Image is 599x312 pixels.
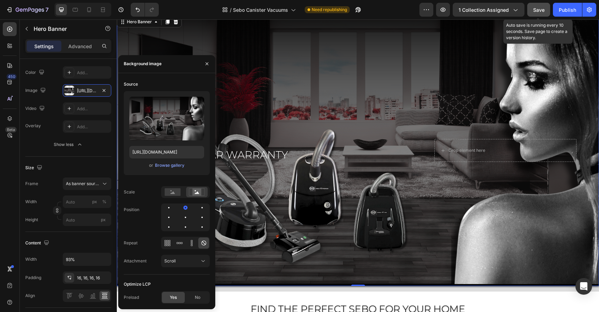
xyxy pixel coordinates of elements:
button: % [90,198,99,206]
div: px [92,199,97,205]
div: Preload [124,294,139,301]
div: Color [25,68,46,77]
label: Width [25,199,37,205]
span: Find the Perfect sebo for Your Home [134,284,348,295]
span: As banner source [66,181,100,187]
div: Drop element here [332,128,368,134]
input: px [63,214,111,226]
div: Add... [77,70,110,76]
div: Width [25,256,37,262]
button: Save [527,3,550,17]
div: Browse gallery [155,162,184,168]
label: Frame [25,181,38,187]
div: Align [25,293,35,299]
button: Scroll [161,255,210,267]
button: 1 collection assigned [453,3,524,17]
div: Undo/Redo [131,3,159,17]
div: Background image [124,61,162,67]
div: Source [124,81,138,87]
div: % [102,199,106,205]
button: px [100,198,108,206]
div: [URL][DOMAIN_NAME] [77,88,97,94]
div: Image [25,86,47,95]
span: Save [533,7,545,13]
span: No [195,294,200,301]
label: Height [25,217,38,223]
div: Add... [77,106,110,112]
span: px [101,217,106,222]
input: Auto [63,253,111,266]
span: or [149,161,153,170]
iframe: Design area [117,19,599,312]
img: preview-image [129,97,204,140]
p: Advanced [68,43,92,50]
div: Content [25,239,51,248]
button: Browse gallery [155,162,185,169]
input: px% [63,196,111,208]
p: Settings [34,43,54,50]
div: Padding [25,275,41,281]
div: 16, 16, 16, 16 [77,275,110,281]
div: Open Intercom Messenger [575,278,592,295]
button: As banner source [63,177,111,190]
span: Need republishing [312,7,347,13]
button: Show less [25,138,111,151]
span: Sebo Canister Vacuums [233,6,288,14]
p: Hero Banner [34,25,93,33]
div: Beta [5,127,17,132]
div: Show less [54,141,83,148]
div: Attachment [124,258,147,264]
button: 7 [3,3,52,17]
div: Position [124,207,139,213]
div: 450 [7,74,17,79]
div: Publish [559,6,576,14]
div: Optimize LCP [124,281,151,287]
button: Publish [553,3,582,17]
div: Size [25,163,44,173]
input: https://example.com/image.jpg [129,146,204,158]
div: Video [25,104,46,113]
span: Yes [170,294,177,301]
div: Overlay [25,123,41,129]
div: Repeat [124,240,138,246]
span: Scroll [164,258,176,263]
div: Scale [124,189,135,195]
span: / [230,6,232,14]
div: Add... [77,124,110,130]
span: 1 collection assigned [459,6,509,14]
p: 7 [45,6,49,14]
